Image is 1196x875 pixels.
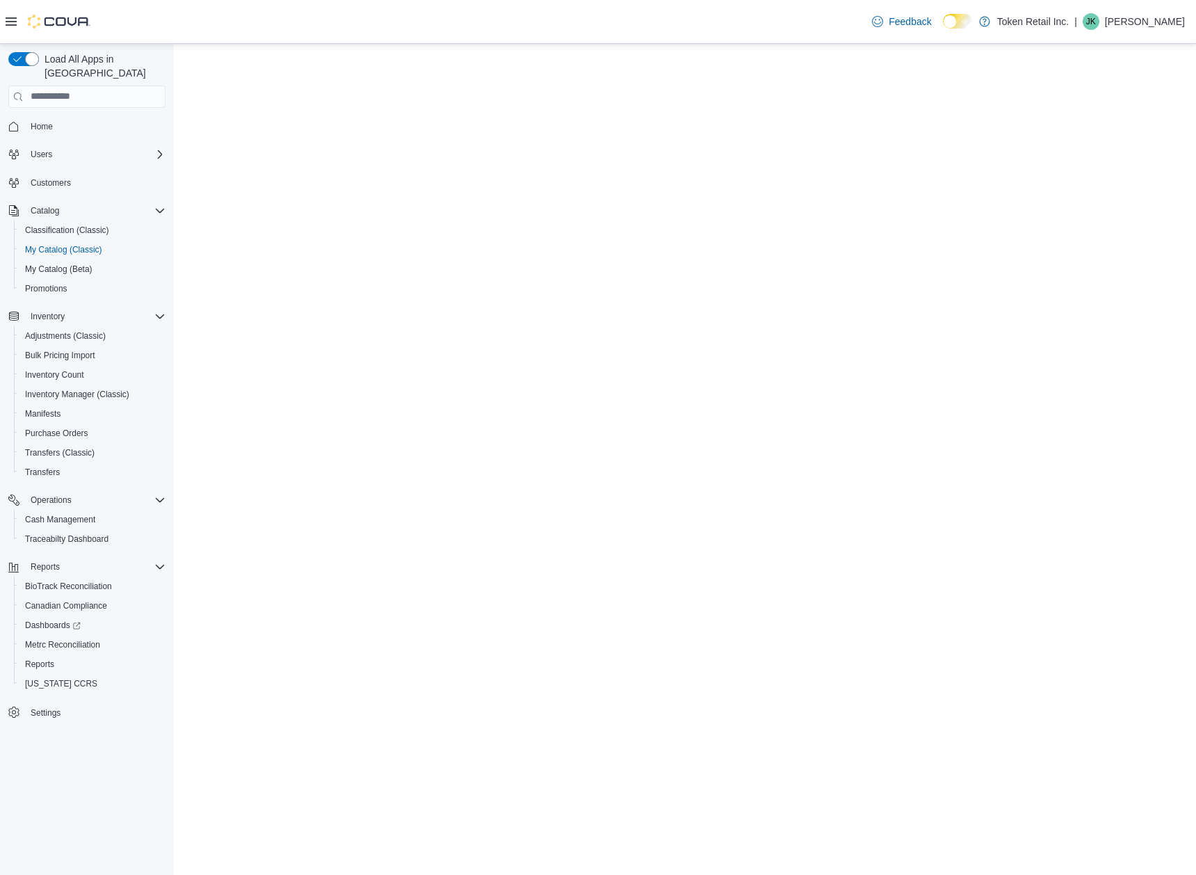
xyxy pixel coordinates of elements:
span: Transfers [19,464,165,481]
span: Classification (Classic) [25,225,109,236]
a: Customers [25,175,76,191]
span: My Catalog (Beta) [25,264,92,275]
button: Users [3,145,171,164]
a: Inventory Manager (Classic) [19,386,135,403]
a: Adjustments (Classic) [19,328,111,344]
span: Classification (Classic) [19,222,165,239]
span: Inventory Count [25,369,84,380]
span: Metrc Reconciliation [25,639,100,650]
button: Inventory Manager (Classic) [14,385,171,404]
a: Dashboards [14,616,171,635]
span: Adjustments (Classic) [19,328,165,344]
p: | [1074,13,1077,30]
span: Promotions [25,283,67,294]
p: Token Retail Inc. [997,13,1069,30]
a: Inventory Count [19,367,90,383]
button: Operations [25,492,77,508]
span: Bulk Pricing Import [25,350,95,361]
span: Settings [25,703,165,721]
span: Feedback [889,15,931,29]
button: Transfers [14,463,171,482]
button: Catalog [25,202,65,219]
span: Inventory Count [19,367,165,383]
span: Dashboards [19,617,165,634]
span: Metrc Reconciliation [19,636,165,653]
nav: Complex example [8,111,165,759]
a: BioTrack Reconciliation [19,578,118,595]
input: Dark Mode [943,14,972,29]
a: Promotions [19,280,73,297]
span: [US_STATE] CCRS [25,678,97,689]
span: My Catalog (Classic) [19,241,165,258]
span: Reports [25,559,165,575]
button: Canadian Compliance [14,596,171,616]
button: Promotions [14,279,171,298]
span: Washington CCRS [19,675,165,692]
a: Metrc Reconciliation [19,636,106,653]
span: Purchase Orders [25,428,88,439]
button: Reports [25,559,65,575]
a: Reports [19,656,60,673]
span: Canadian Compliance [25,600,107,611]
span: Inventory Manager (Classic) [25,389,129,400]
button: Classification (Classic) [14,220,171,240]
span: Catalog [31,205,59,216]
p: [PERSON_NAME] [1105,13,1185,30]
span: Home [25,118,165,135]
span: My Catalog (Beta) [19,261,165,278]
span: Dashboards [25,620,81,631]
span: Inventory Manager (Classic) [19,386,165,403]
button: Reports [14,655,171,674]
div: Jamie Kaye [1083,13,1099,30]
a: Home [25,118,58,135]
a: Feedback [866,8,937,35]
span: Traceabilty Dashboard [25,533,108,545]
span: Bulk Pricing Import [19,347,165,364]
a: Transfers [19,464,65,481]
img: Cova [28,15,90,29]
span: Settings [31,707,60,719]
span: Home [31,121,53,132]
button: Home [3,116,171,136]
span: Cash Management [25,514,95,525]
span: Transfers (Classic) [25,447,95,458]
a: Settings [25,705,66,721]
button: Traceabilty Dashboard [14,529,171,549]
button: Customers [3,172,171,193]
button: Metrc Reconciliation [14,635,171,655]
span: Transfers (Classic) [19,444,165,461]
span: Promotions [19,280,165,297]
button: My Catalog (Beta) [14,259,171,279]
span: Operations [25,492,165,508]
span: Customers [25,174,165,191]
span: Canadian Compliance [19,597,165,614]
span: Load All Apps in [GEOGRAPHIC_DATA] [39,52,165,80]
span: Cash Management [19,511,165,528]
button: Bulk Pricing Import [14,346,171,365]
a: [US_STATE] CCRS [19,675,103,692]
span: JK [1086,13,1096,30]
button: Catalog [3,201,171,220]
span: Customers [31,177,71,188]
span: BioTrack Reconciliation [19,578,165,595]
span: Reports [19,656,165,673]
span: Users [25,146,165,163]
button: Inventory Count [14,365,171,385]
a: Transfers (Classic) [19,444,100,461]
button: Reports [3,557,171,577]
span: Reports [31,561,60,572]
button: Cash Management [14,510,171,529]
button: Settings [3,702,171,722]
span: My Catalog (Classic) [25,244,102,255]
span: Adjustments (Classic) [25,330,106,342]
a: Dashboards [19,617,86,634]
span: Users [31,149,52,160]
span: Transfers [25,467,60,478]
a: My Catalog (Classic) [19,241,108,258]
span: Reports [25,659,54,670]
button: Inventory [3,307,171,326]
button: Inventory [25,308,70,325]
a: Purchase Orders [19,425,94,442]
span: Catalog [25,202,165,219]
